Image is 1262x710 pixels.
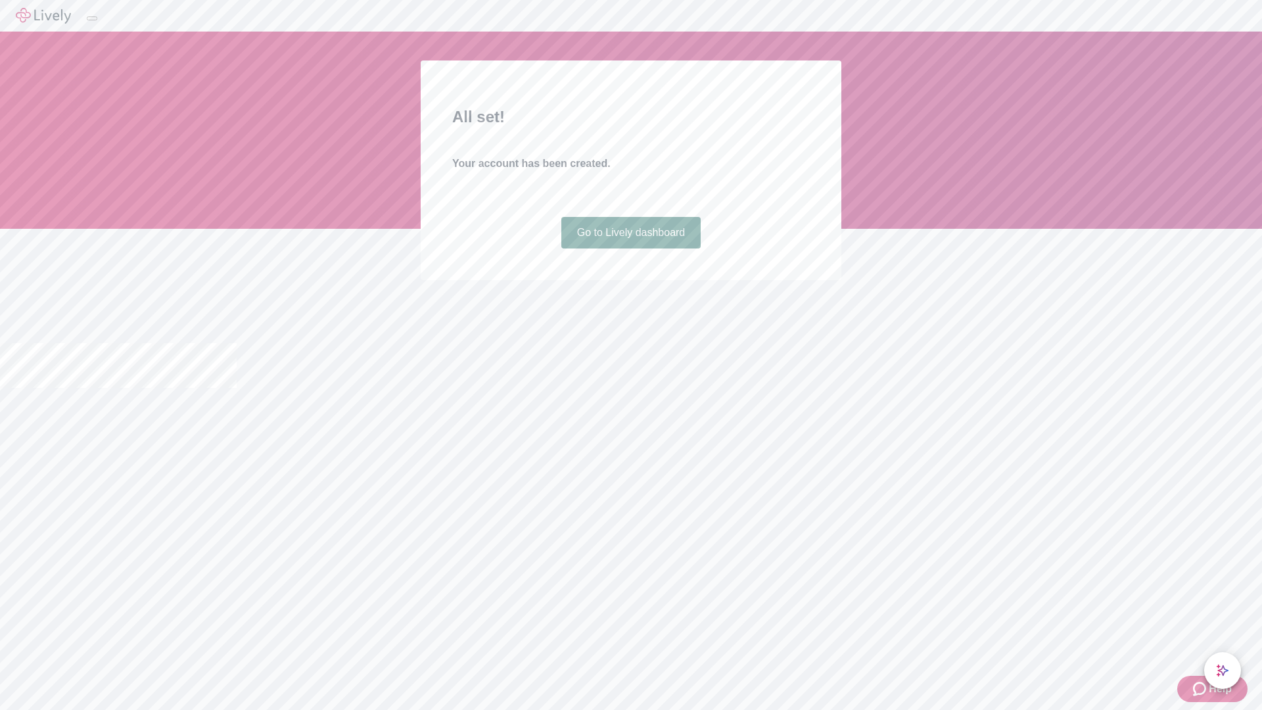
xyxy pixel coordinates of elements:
[1209,681,1232,697] span: Help
[561,217,701,248] a: Go to Lively dashboard
[16,8,71,24] img: Lively
[1177,676,1248,702] button: Zendesk support iconHelp
[452,156,810,172] h4: Your account has been created.
[1193,681,1209,697] svg: Zendesk support icon
[452,105,810,129] h2: All set!
[1204,652,1241,689] button: chat
[1216,664,1229,677] svg: Lively AI Assistant
[87,16,97,20] button: Log out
